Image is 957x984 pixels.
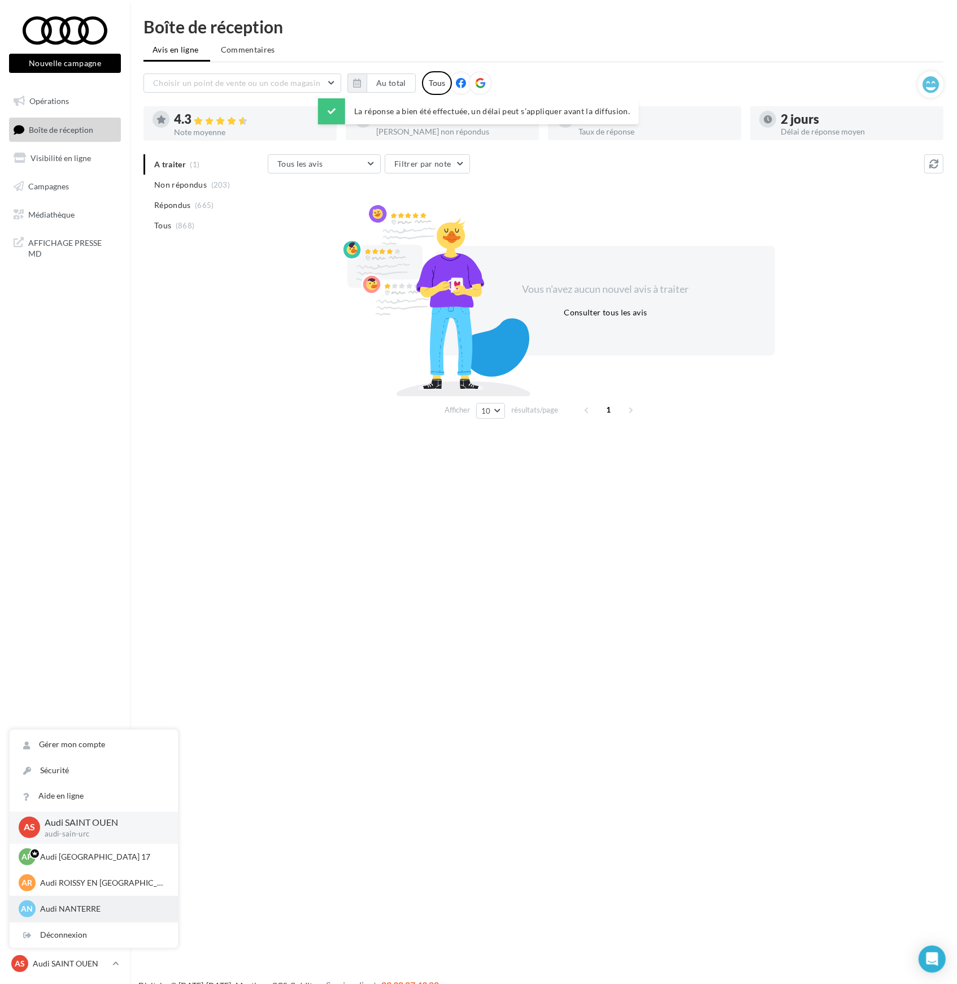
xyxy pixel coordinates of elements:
button: Tous les avis [268,154,381,174]
span: Médiathèque [28,209,75,219]
a: Gérer mon compte [10,732,178,757]
button: Choisir un point de vente ou un code magasin [143,73,341,93]
p: Audi NANTERRE [40,903,164,914]
span: Tous les avis [277,159,323,168]
span: Répondus [154,200,191,211]
span: Non répondus [154,179,207,190]
p: audi-sain-urc [45,829,160,839]
div: 2 jours [781,113,934,125]
span: Boîte de réception [29,124,93,134]
button: Au total [367,73,416,93]
span: Visibilité en ligne [31,153,91,163]
span: résultats/page [511,405,558,415]
div: La réponse a bien été effectuée, un délai peut s’appliquer avant la diffusion. [318,98,639,124]
div: Open Intercom Messenger [919,946,946,973]
a: AS Audi SAINT OUEN [9,953,121,974]
button: Consulter tous les avis [559,306,651,319]
div: Boîte de réception [143,18,943,35]
p: Audi ROISSY EN [GEOGRAPHIC_DATA] [40,877,164,888]
span: AP [22,851,33,862]
p: Audi SAINT OUEN [45,816,160,829]
span: (868) [176,221,195,230]
span: AR [22,877,33,888]
a: AFFICHAGE PRESSE MD [7,231,123,264]
button: Au total [347,73,416,93]
a: Boîte de réception [7,118,123,142]
span: Opérations [29,96,69,106]
div: Note moyenne [174,128,328,136]
a: Visibilité en ligne [7,146,123,170]
span: AS [24,821,35,834]
span: Choisir un point de vente ou un code magasin [153,78,320,88]
span: Afficher [445,405,470,415]
div: Délai de réponse moyen [781,128,934,136]
span: Tous [154,220,171,231]
div: Taux de réponse [578,128,732,136]
p: Audi SAINT OUEN [33,958,108,969]
button: Nouvelle campagne [9,54,121,73]
a: Sécurité [10,758,178,783]
button: Filtrer par note [385,154,470,174]
p: Audi [GEOGRAPHIC_DATA] 17 [40,851,164,862]
div: Déconnexion [10,922,178,948]
div: 4.3 [174,113,328,126]
span: 1 [600,401,618,419]
a: Médiathèque [7,203,123,227]
div: Tous [422,71,452,95]
a: Campagnes [7,175,123,198]
span: AS [15,958,25,969]
span: AFFICHAGE PRESSE MD [28,235,116,259]
span: Campagnes [28,181,69,191]
span: Commentaires [221,44,275,55]
a: Aide en ligne [10,783,178,809]
div: Vous n'avez aucun nouvel avis à traiter [508,282,703,297]
button: 10 [476,403,505,419]
span: (203) [211,180,230,189]
a: Opérations [7,89,123,113]
div: 77 % [578,113,732,125]
span: AN [21,903,33,914]
span: (665) [195,201,214,210]
span: 10 [481,406,491,415]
